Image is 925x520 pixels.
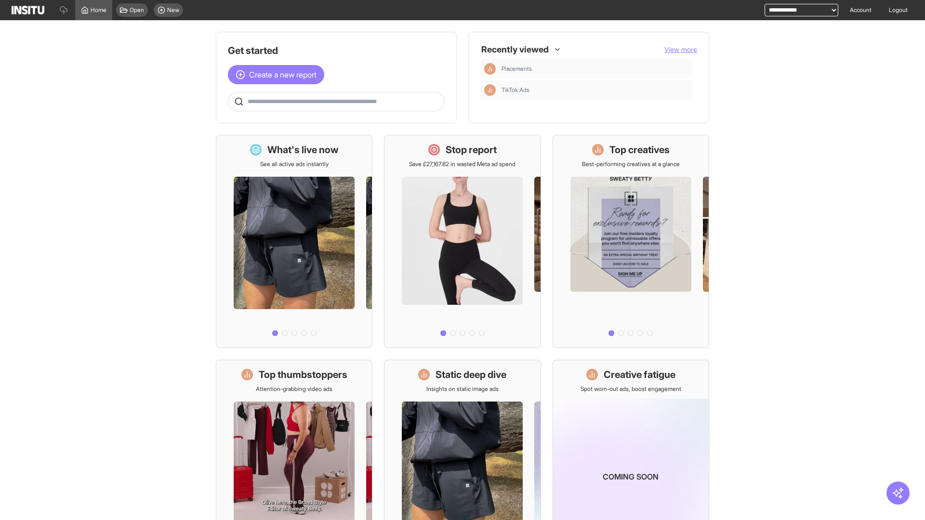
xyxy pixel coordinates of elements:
div: Insights [484,63,496,75]
span: TikTok Ads [502,86,689,94]
h1: What's live now [267,143,339,156]
span: New [167,6,179,14]
div: Insights [484,84,496,96]
p: Insights on static image ads [426,385,499,393]
span: View more [664,45,697,53]
h1: Top creatives [609,143,670,156]
a: Top creativesBest-performing creatives at a glance [553,135,709,348]
a: What's live nowSee all active ads instantly [216,135,372,348]
img: Logo [12,6,44,14]
a: Stop reportSave £27,167.82 in wasted Meta ad spend [384,135,541,348]
p: Attention-grabbing video ads [256,385,332,393]
span: Create a new report [249,69,317,80]
span: Home [91,6,106,14]
p: Save £27,167.82 in wasted Meta ad spend [409,160,515,168]
p: See all active ads instantly [260,160,329,168]
span: Placements [502,65,532,73]
h1: Stop report [446,143,497,156]
span: TikTok Ads [502,86,529,94]
button: Create a new report [228,65,324,84]
h1: Get started [228,44,445,57]
h1: Top thumbstoppers [259,368,347,381]
span: Placements [502,65,689,73]
p: Best-performing creatives at a glance [582,160,680,168]
h1: Static deep dive [436,368,506,381]
button: View more [664,45,697,54]
span: Open [130,6,144,14]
